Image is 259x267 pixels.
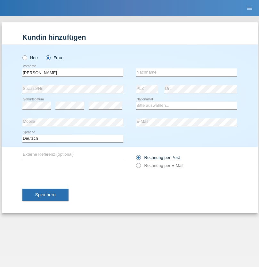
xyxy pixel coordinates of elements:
[22,55,38,60] label: Herr
[136,155,180,160] label: Rechnung per Post
[136,163,183,168] label: Rechnung per E-Mail
[35,192,56,197] span: Speichern
[46,55,50,59] input: Frau
[22,33,237,41] h1: Kundin hinzufügen
[22,189,69,201] button: Speichern
[243,6,256,10] a: menu
[136,163,140,171] input: Rechnung per E-Mail
[46,55,62,60] label: Frau
[22,55,27,59] input: Herr
[136,155,140,163] input: Rechnung per Post
[246,5,253,12] i: menu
